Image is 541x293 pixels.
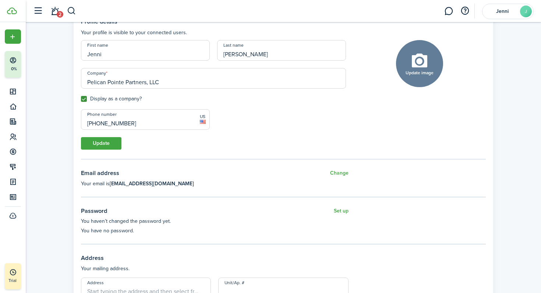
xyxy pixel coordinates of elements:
[81,254,486,263] h3: Address
[200,113,206,120] span: US
[334,207,349,216] button: Set up
[520,6,532,17] avatar-text: J
[81,180,349,187] p: Your email is
[8,277,38,284] p: Trial
[9,66,18,72] p: 0%
[442,2,456,21] a: Messaging
[31,4,45,18] button: Open sidebar
[396,40,443,87] button: Update image
[7,7,17,14] img: TenantCloud
[5,29,21,44] button: Open menu
[81,265,486,272] p: Your mailing address.
[81,29,346,36] settings-fieldset-description: Your profile is visible to your connected users.
[81,217,349,225] p: You haven’t changed the password yet.
[81,18,346,25] settings-fieldset-title: Profile details
[5,263,21,289] a: Trial
[81,169,119,178] h3: Email address
[110,180,194,187] b: [EMAIL_ADDRESS][DOMAIN_NAME]
[459,5,471,17] button: Open resource center
[57,11,63,18] span: 2
[81,137,121,150] button: Update
[67,5,76,17] button: Search
[81,96,142,102] label: Display as a company?
[330,169,349,178] button: Change
[48,2,62,21] a: Notifications
[81,227,349,235] p: You have no password.
[5,51,66,78] button: 0%
[81,207,107,216] h3: Password
[488,9,517,14] span: Jenni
